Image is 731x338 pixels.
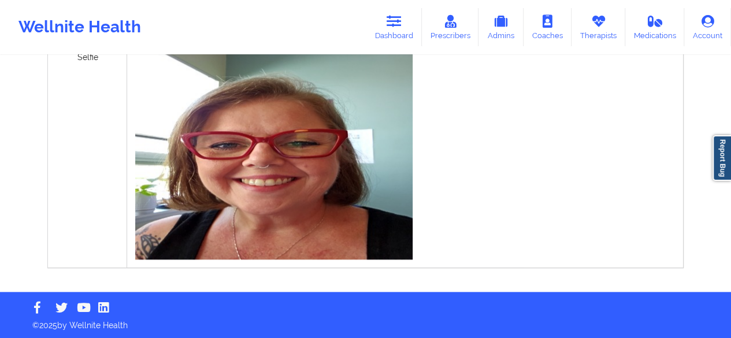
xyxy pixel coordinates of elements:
img: 4598526e-7a43-48eb-aa2f-86e9aae8a2c7_CharityParsons_selfie_1739378055893.jpg [135,51,413,259]
a: Medications [625,8,685,46]
a: Coaches [524,8,572,46]
a: Therapists [572,8,625,46]
p: © 2025 by Wellnite Health [24,311,707,331]
a: Account [684,8,731,46]
a: Dashboard [366,8,422,46]
a: Admins [478,8,524,46]
a: Prescribers [422,8,479,46]
a: Report Bug [713,135,731,181]
div: Selfie [48,43,127,268]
